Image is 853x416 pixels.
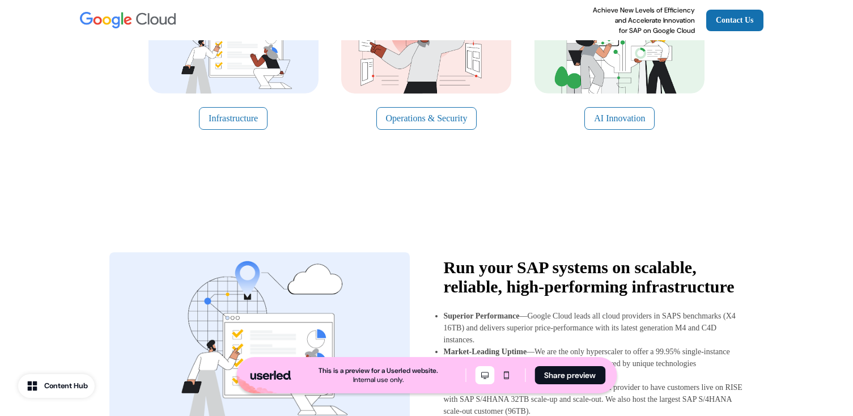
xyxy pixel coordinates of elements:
button: Share preview [534,366,605,384]
button: Infrastructure [199,107,268,130]
div: Content Hub [44,380,88,392]
strong: Market-Leading Uptime [444,347,527,356]
strong: Superior Performance [444,312,520,320]
a: Contact Us [706,10,763,31]
button: Mobile mode [496,366,516,384]
button: AI Innovation [584,107,655,130]
p: Achieve New Levels of Efficiency and Accelerate Innovation for SAP on Google Cloud [593,5,695,36]
p: —We are the only hyperscaler to offer a 99.95% single-instance uptime SLA for Memory Optimized in... [444,347,730,380]
p: —Google Cloud leads all cloud providers in SAPS benchmarks (X4 16TB) and delivers superior price-... [444,312,736,344]
button: Operations & Security [376,107,477,130]
p: —Google Cloud is the first cloud provider to have customers live on RISE with SAP S/4HANA 32TB sc... [444,383,742,415]
strong: Run your SAP systems on scalable, reliable, high-performing infrastructure [444,258,735,296]
div: Internal use only. [353,375,404,384]
button: Desktop mode [475,366,494,384]
button: Content Hub [18,374,95,398]
div: This is a preview for a Userled website. [319,366,438,375]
